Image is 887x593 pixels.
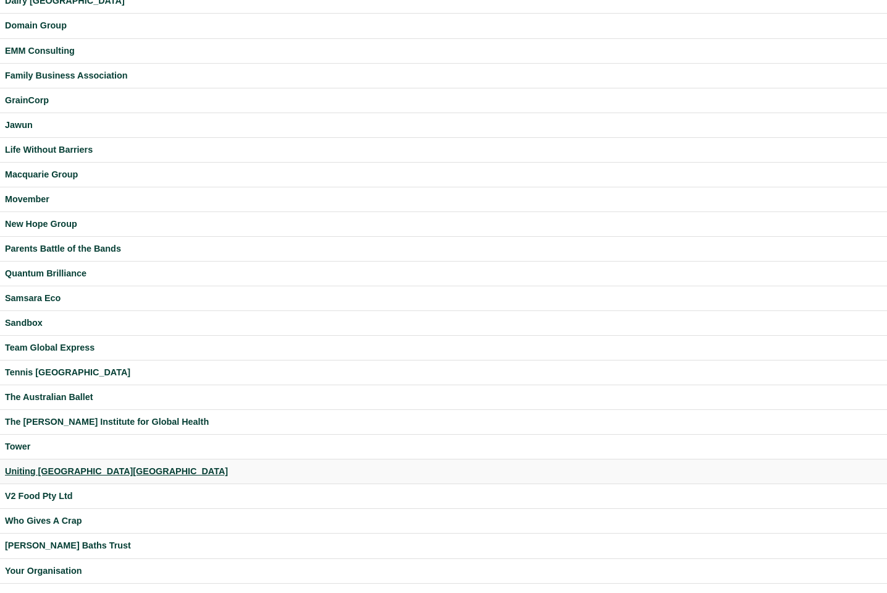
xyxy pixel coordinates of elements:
[5,19,882,33] a: Domain Group
[5,143,882,157] a: Life Without Barriers
[5,365,882,380] a: Tennis [GEOGRAPHIC_DATA]
[5,539,882,553] a: [PERSON_NAME] Baths Trust
[5,217,882,231] a: New Hope Group
[5,341,882,355] a: Team Global Express
[5,267,882,281] a: Quantum Brilliance
[5,242,882,256] a: Parents Battle of the Bands
[5,118,882,132] a: Jawun
[5,168,882,182] a: Macquarie Group
[5,316,882,330] a: Sandbox
[5,464,882,479] a: Uniting [GEOGRAPHIC_DATA][GEOGRAPHIC_DATA]
[5,69,882,83] a: Family Business Association
[5,390,882,404] a: The Australian Ballet
[5,489,882,503] a: V2 Food Pty Ltd
[5,440,882,454] a: Tower
[5,415,882,429] a: The [PERSON_NAME] Institute for Global Health
[5,564,882,578] a: Your Organisation
[5,514,882,528] a: Who Gives A Crap
[5,93,882,108] a: GrainCorp
[5,192,882,207] a: Movember
[5,44,882,58] a: EMM Consulting
[5,291,882,305] a: Samsara Eco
